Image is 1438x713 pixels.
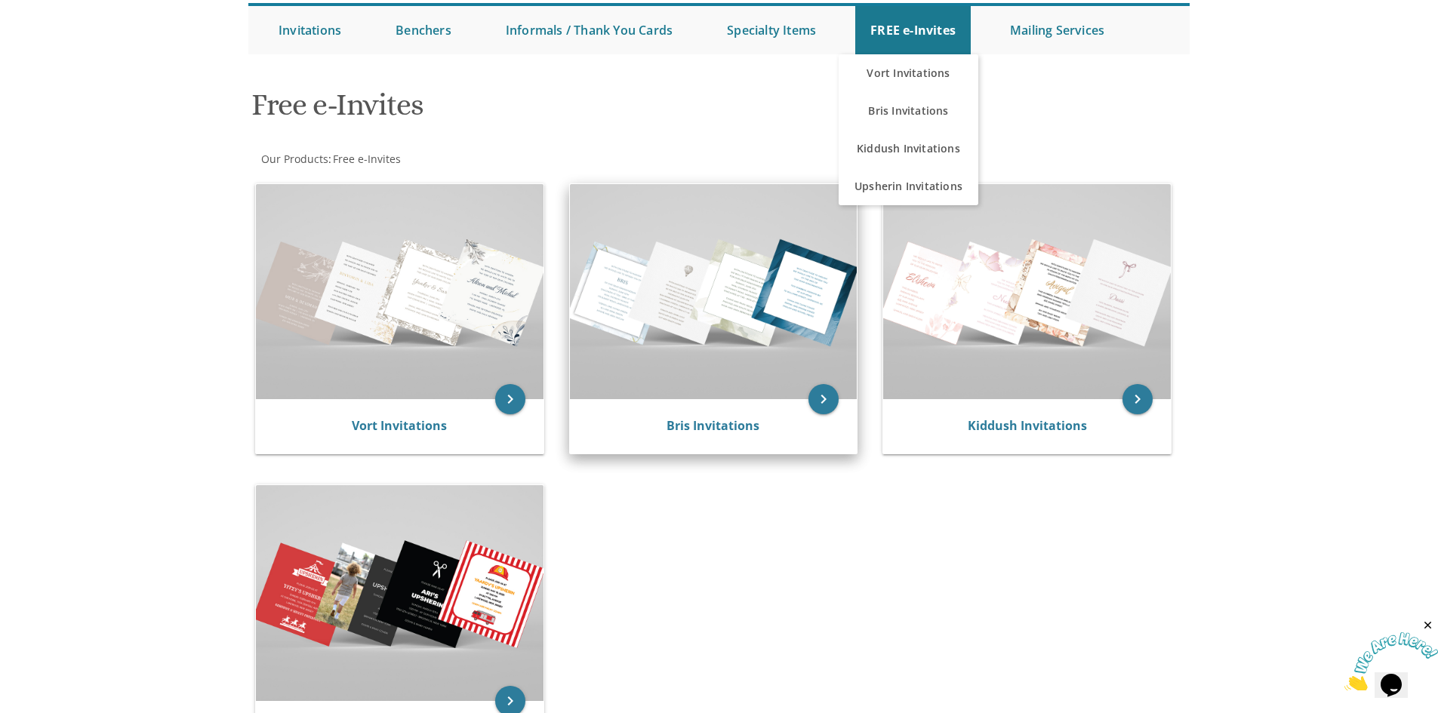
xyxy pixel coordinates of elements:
[495,384,525,414] a: keyboard_arrow_right
[248,152,719,167] div: :
[256,184,543,399] img: Vort Invitations
[712,6,831,54] a: Specialty Items
[839,130,978,167] a: Kiddush Invitations
[380,6,467,54] a: Benchers
[839,92,978,130] a: Bris Invitations
[352,417,447,434] a: Vort Invitations
[968,417,1087,434] a: Kiddush Invitations
[260,152,328,166] a: Our Products
[883,184,1171,399] img: Kiddush Invitations
[570,184,858,399] img: Bris Invitations
[491,6,688,54] a: Informals / Thank You Cards
[995,6,1119,54] a: Mailing Services
[331,152,401,166] a: Free e-Invites
[256,485,543,700] img: Upsherin Invitations
[251,88,867,133] h1: Free e-Invites
[667,417,759,434] a: Bris Invitations
[839,167,978,205] a: Upsherin Invitations
[333,152,401,166] span: Free e-Invites
[1122,384,1153,414] a: keyboard_arrow_right
[855,6,971,54] a: FREE e-Invites
[808,384,839,414] a: keyboard_arrow_right
[263,6,356,54] a: Invitations
[1344,619,1438,690] iframe: chat widget
[839,54,978,92] a: Vort Invitations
